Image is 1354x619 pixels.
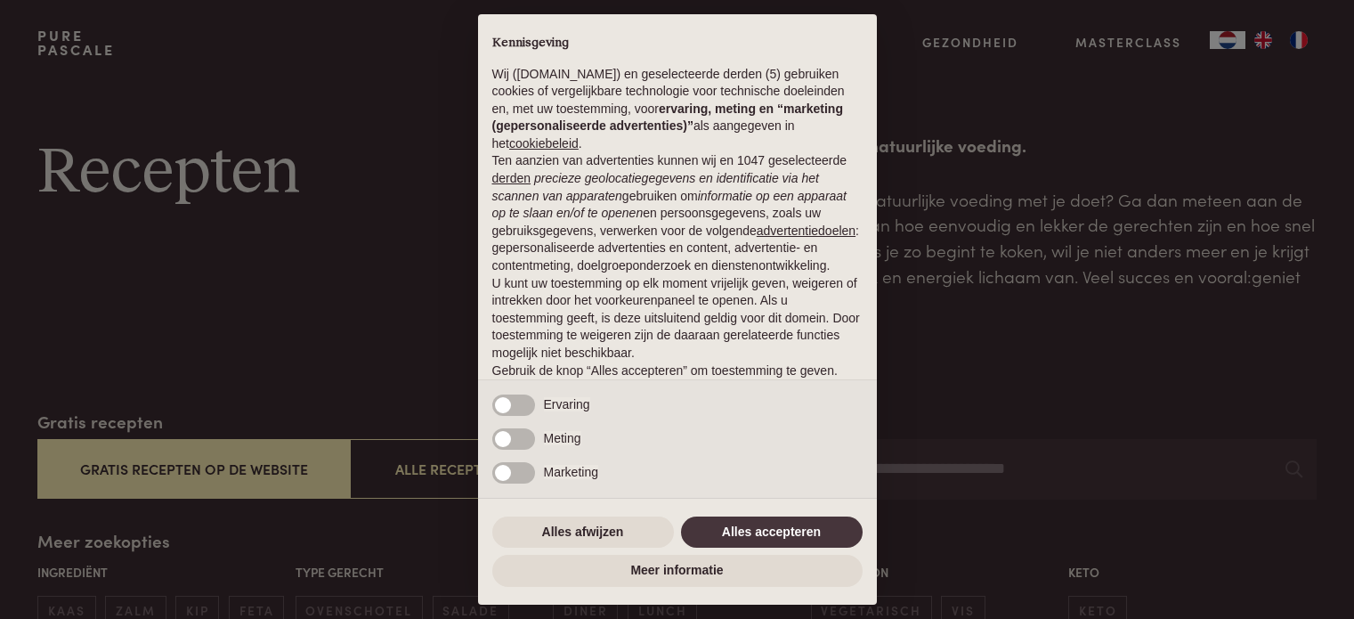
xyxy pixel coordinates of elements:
[544,431,581,445] span: Meting
[509,136,579,151] a: cookiebeleid
[544,397,590,411] span: Ervaring
[757,223,855,240] button: advertentiedoelen
[492,555,863,587] button: Meer informatie
[492,170,531,188] button: derden
[492,66,863,153] p: Wij ([DOMAIN_NAME]) en geselecteerde derden (5) gebruiken cookies of vergelijkbare technologie vo...
[492,152,863,274] p: Ten aanzien van advertenties kunnen wij en 1047 geselecteerde gebruiken om en persoonsgegevens, z...
[544,465,598,479] span: Marketing
[492,517,674,549] button: Alles afwijzen
[492,102,843,134] strong: ervaring, meting en “marketing (gepersonaliseerde advertenties)”
[492,275,863,362] p: U kunt uw toestemming op elk moment vrijelijk geven, weigeren of intrekken door het voorkeurenpan...
[492,36,863,52] h2: Kennisgeving
[492,171,819,203] em: precieze geolocatiegegevens en identificatie via het scannen van apparaten
[492,362,863,415] p: Gebruik de knop “Alles accepteren” om toestemming te geven. Gebruik de knop “Alles afwijzen” om d...
[492,189,847,221] em: informatie op een apparaat op te slaan en/of te openen
[681,517,863,549] button: Alles accepteren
